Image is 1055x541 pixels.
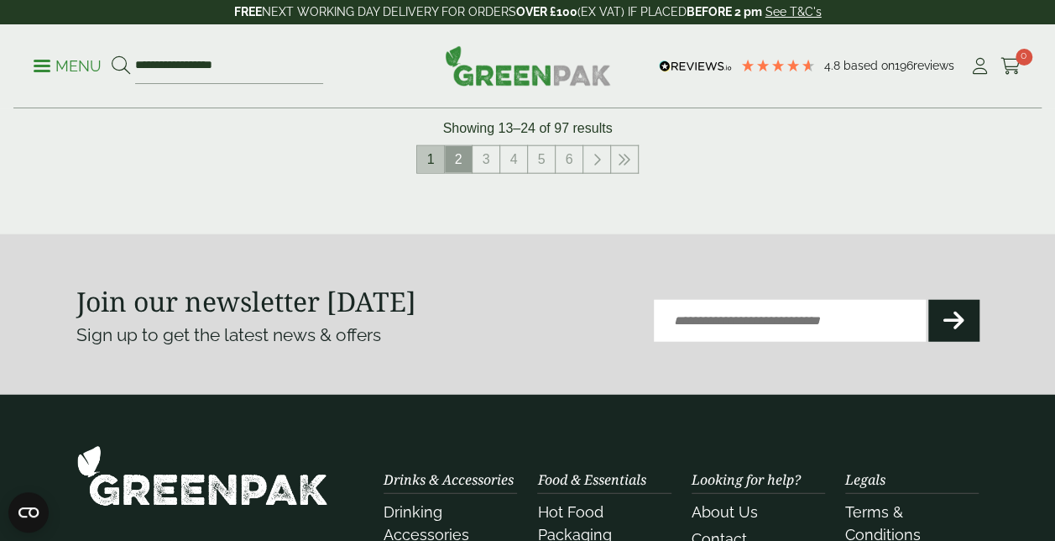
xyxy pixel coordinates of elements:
strong: Join our newsletter [DATE] [76,283,416,319]
strong: BEFORE 2 pm [687,5,762,18]
a: 4 [500,146,527,173]
a: 0 [1000,54,1021,79]
span: 196 [895,59,913,72]
span: Based on [843,59,895,72]
p: Menu [34,56,102,76]
strong: FREE [234,5,262,18]
a: See T&C's [765,5,822,18]
span: reviews [913,59,954,72]
span: 2 [445,146,472,173]
a: 3 [473,146,499,173]
i: My Account [969,58,990,75]
a: Menu [34,56,102,73]
span: 0 [1016,49,1032,66]
strong: OVER £100 [516,5,577,18]
p: Showing 13–24 of 97 results [443,118,613,139]
a: 6 [556,146,582,173]
a: About Us [692,503,758,521]
img: REVIEWS.io [659,60,732,72]
p: Sign up to get the latest news & offers [76,322,483,349]
a: 1 [417,146,444,173]
button: Open CMP widget [8,492,49,533]
i: Cart [1000,58,1021,75]
span: 4.8 [824,59,843,72]
img: GreenPak Supplies [76,445,328,507]
a: 5 [528,146,555,173]
div: 4.79 Stars [740,58,816,73]
img: GreenPak Supplies [445,45,611,86]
